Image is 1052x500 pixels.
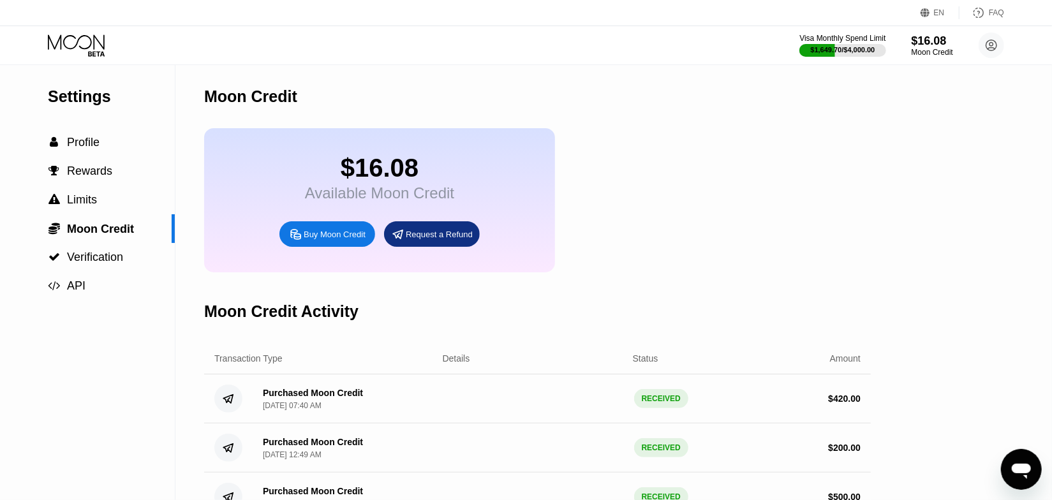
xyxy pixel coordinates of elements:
span: Verification [67,251,123,263]
span:  [48,251,60,263]
iframe: Button to launch messaging window [1001,449,1042,490]
div: RECEIVED [634,389,688,408]
div: Status [633,353,658,364]
div: FAQ [959,6,1004,19]
span:  [48,194,60,205]
div: Settings [48,87,175,106]
div:  [48,136,61,148]
div: Moon Credit [912,48,953,57]
div: Request a Refund [384,221,480,247]
span:  [49,165,60,177]
div: $1,649.70 / $4,000.00 [811,46,875,54]
span:  [48,280,61,291]
div: EN [921,6,959,19]
div: EN [934,8,945,17]
div: $16.08Moon Credit [912,34,953,57]
span: Limits [67,193,97,206]
div:  [48,251,61,263]
div: Buy Moon Credit [279,221,375,247]
div: $16.08 [305,154,454,182]
div:  [48,165,61,177]
div: Visa Monthly Spend Limit [799,34,885,43]
span:  [50,136,59,148]
div: [DATE] 07:40 AM [263,401,322,410]
div: Purchased Moon Credit [263,437,363,447]
div: Moon Credit Activity [204,302,359,321]
span:  [48,222,60,235]
div: $ 420.00 [828,393,861,404]
div: Available Moon Credit [305,184,454,202]
span: Profile [67,136,100,149]
div: [DATE] 12:49 AM [263,450,322,459]
div: Amount [830,353,861,364]
span: Moon Credit [67,223,134,235]
div: $ 200.00 [828,443,861,453]
div: Moon Credit [204,87,297,106]
span: Rewards [67,165,112,177]
div: Buy Moon Credit [304,229,366,240]
div: Purchased Moon Credit [263,388,363,398]
div: RECEIVED [634,438,688,457]
div:  [48,222,61,235]
div: FAQ [989,8,1004,17]
span: API [67,279,85,292]
div: Request a Refund [406,229,473,240]
div: Details [443,353,470,364]
div:  [48,194,61,205]
div: Transaction Type [214,353,283,364]
div: $16.08 [912,34,953,48]
div: Visa Monthly Spend Limit$1,649.70/$4,000.00 [799,34,885,57]
div: Purchased Moon Credit [263,486,363,496]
